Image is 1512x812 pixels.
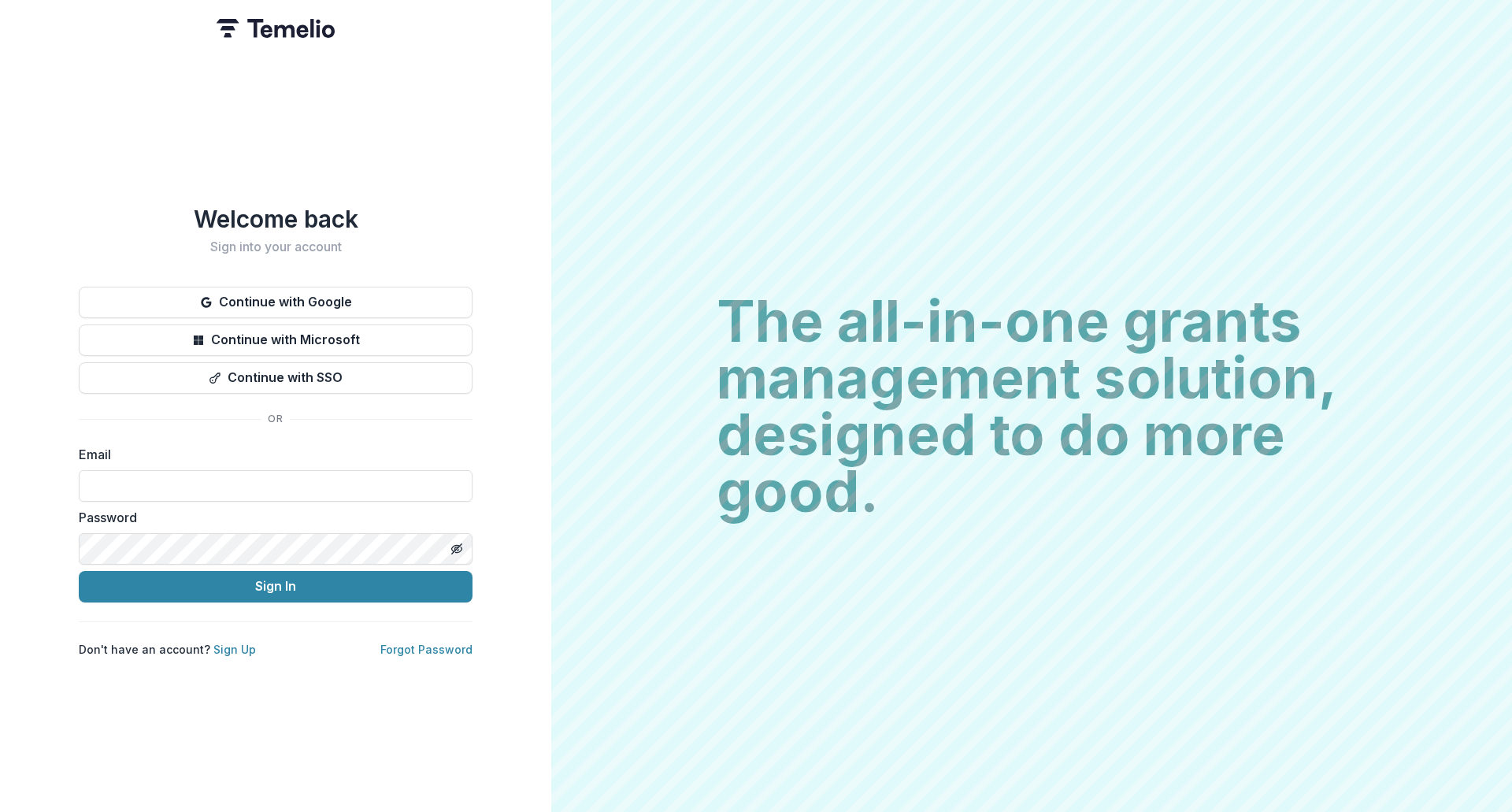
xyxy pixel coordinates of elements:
[79,641,256,658] p: Don't have an account?
[79,445,463,464] label: Email
[79,205,472,233] h1: Welcome back
[79,508,463,527] label: Password
[217,19,335,38] img: Temelio
[444,536,469,562] button: Toggle password visibility
[79,362,472,394] button: Continue with SSO
[79,571,472,603] button: Sign In
[79,239,472,254] h2: Sign into your account
[213,643,256,656] a: Sign Up
[380,643,472,656] a: Forgot Password
[79,324,472,356] button: Continue with Microsoft
[79,287,472,318] button: Continue with Google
